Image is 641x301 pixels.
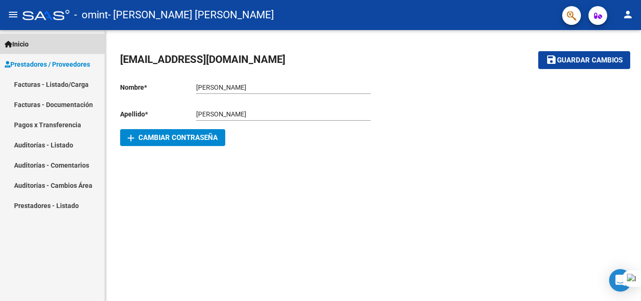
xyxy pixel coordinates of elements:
mat-icon: person [622,9,633,20]
span: Cambiar Contraseña [128,133,218,142]
mat-icon: save [546,54,557,65]
span: [EMAIL_ADDRESS][DOMAIN_NAME] [120,54,285,65]
p: Apellido [120,109,196,119]
span: Inicio [5,39,29,49]
mat-icon: add [125,132,137,144]
button: Cambiar Contraseña [120,129,225,146]
div: Open Intercom Messenger [609,269,632,292]
span: Prestadores / Proveedores [5,59,90,69]
mat-icon: menu [8,9,19,20]
button: Guardar cambios [538,51,630,69]
span: Guardar cambios [557,56,623,65]
span: - [PERSON_NAME] [PERSON_NAME] [108,5,274,25]
p: Nombre [120,82,196,93]
span: - omint [74,5,108,25]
